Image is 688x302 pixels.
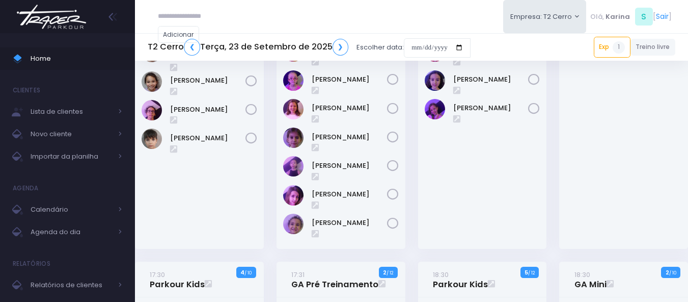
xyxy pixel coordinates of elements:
a: 17:31GA Pré Treinamento [291,269,378,290]
a: [PERSON_NAME] [312,189,387,199]
span: Olá, [590,12,604,22]
img: Nina Sciammarella Felicio [283,156,304,177]
a: Sair [656,11,669,22]
span: Agenda do dia [31,225,112,239]
div: Escolher data: [148,36,471,59]
span: 1 [613,41,625,54]
a: 17:30Parkour Kids [150,269,205,290]
small: / 10 [669,270,676,276]
a: [PERSON_NAME] [453,103,529,113]
a: [PERSON_NAME] [453,74,529,85]
div: [ ] [586,5,675,28]
img: Keity Lisa kawabe [142,71,162,92]
a: Adicionar [158,26,200,43]
span: S [635,8,653,26]
small: 18:30 [433,270,449,280]
h4: Relatórios [13,254,50,274]
span: Relatórios de clientes [31,279,112,292]
a: [PERSON_NAME] [170,105,245,115]
span: Lista de clientes [31,105,112,118]
img: Rafael real amadeo de azevedo [142,129,162,149]
a: [PERSON_NAME] [312,132,387,142]
a: Exp1 [594,37,630,57]
small: / 12 [387,270,393,276]
span: Importar da planilha [31,150,112,163]
img: Isabella Arouca [283,70,304,91]
span: Calendário [31,203,112,216]
small: 18:30 [574,270,590,280]
img: Miguel Aberle Rodrigues [142,100,162,120]
small: 17:31 [291,270,305,280]
img: Olivia Mascarenhas [283,185,304,206]
img: Maria Gaia [283,128,304,148]
span: Karina [606,12,630,22]
a: [PERSON_NAME] [312,161,387,171]
img: Yara Laraichi [283,214,304,234]
a: 18:30Parkour Kids [433,269,488,290]
h5: T2 Cerro Terça, 23 de Setembro de 2025 [148,39,348,56]
strong: 2 [383,268,387,276]
img: Sofia Alem santinho costa de Jesus [425,99,445,119]
a: ❯ [333,39,349,56]
a: [PERSON_NAME] [312,218,387,228]
a: Treino livre [630,39,676,56]
strong: 4 [240,268,244,276]
h4: Clientes [13,80,40,100]
img: Rita Laraichi [425,70,445,91]
small: / 12 [528,270,535,276]
a: [PERSON_NAME] [170,75,245,86]
span: Novo cliente [31,128,112,141]
a: [PERSON_NAME] [312,74,387,85]
h4: Agenda [13,178,39,198]
small: 17:30 [150,270,165,280]
a: 18:30GA Mini [574,269,607,290]
a: [PERSON_NAME] [170,133,245,143]
a: [PERSON_NAME] [312,103,387,113]
small: / 10 [244,270,252,276]
strong: 2 [666,268,669,276]
strong: 5 [525,268,528,276]
img: Laryssa Costa [283,99,304,119]
span: Home [31,52,122,65]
